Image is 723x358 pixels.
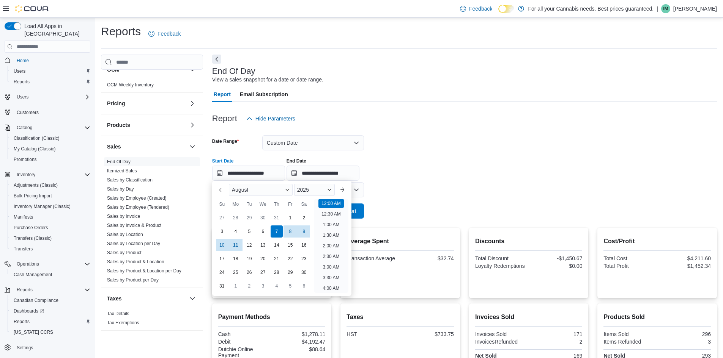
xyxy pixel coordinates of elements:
[663,4,668,13] span: IM
[273,331,325,337] div: $1,278.11
[14,56,32,65] a: Home
[216,198,228,210] div: Su
[475,263,527,269] div: Loyalty Redemptions
[107,159,131,164] a: End Of Day
[257,225,269,238] div: day-6
[212,76,323,84] div: View a sales snapshot for a date or date range.
[457,1,495,16] a: Feedback
[107,295,122,302] h3: Taxes
[17,125,32,131] span: Catalog
[2,259,93,269] button: Operations
[603,313,711,322] h2: Products Sold
[11,296,61,305] a: Canadian Compliance
[17,345,33,351] span: Settings
[347,255,399,261] div: Transaction Average
[107,143,186,150] button: Sales
[107,214,140,219] a: Sales by Invoice
[11,296,90,305] span: Canadian Compliance
[287,158,306,164] label: End Date
[14,182,58,188] span: Adjustments (Classic)
[11,223,51,232] a: Purchase Orders
[8,316,93,327] button: Reports
[2,122,93,133] button: Catalog
[273,346,325,352] div: $88.64
[475,237,583,246] h2: Discounts
[347,331,399,337] div: HST
[673,4,717,13] p: [PERSON_NAME]
[11,77,90,86] span: Reports
[240,87,288,102] span: Email Subscription
[14,260,90,269] span: Operations
[11,134,90,143] span: Classification (Classic)
[298,253,310,265] div: day-23
[17,109,39,116] span: Customers
[243,198,255,210] div: Tu
[17,261,39,267] span: Operations
[271,253,283,265] div: day-21
[107,295,186,302] button: Taxes
[475,255,527,261] div: Total Discount
[402,331,454,337] div: $733.75
[243,239,255,251] div: day-12
[215,211,311,293] div: August, 2025
[8,233,93,244] button: Transfers (Classic)
[230,253,242,265] div: day-18
[107,277,159,283] span: Sales by Product per Day
[271,266,283,278] div: day-28
[14,170,90,179] span: Inventory
[218,331,270,337] div: Cash
[14,319,30,325] span: Reports
[188,142,197,151] button: Sales
[353,187,359,193] button: Open list of options
[107,250,142,256] span: Sales by Product
[14,123,35,132] button: Catalog
[107,320,139,326] span: Tax Exemptions
[8,144,93,154] button: My Catalog (Classic)
[257,198,269,210] div: We
[107,195,167,201] a: Sales by Employee (Created)
[14,308,44,314] span: Dashboards
[294,184,335,196] div: Button. Open the year selector. 2025 is currently selected.
[2,92,93,102] button: Users
[2,55,93,66] button: Home
[11,234,55,243] a: Transfers (Classic)
[216,280,228,292] div: day-31
[11,181,90,190] span: Adjustments (Classic)
[14,79,30,85] span: Reports
[8,66,93,77] button: Users
[243,253,255,265] div: day-19
[230,239,242,251] div: day-11
[603,331,655,337] div: Items Sold
[298,198,310,210] div: Sa
[11,181,61,190] a: Adjustments (Classic)
[17,172,35,178] span: Inventory
[659,339,711,345] div: 3
[284,280,296,292] div: day-5
[469,5,492,13] span: Feedback
[257,212,269,224] div: day-30
[107,268,181,274] a: Sales by Product & Location per Day
[11,244,90,253] span: Transfers
[8,154,93,165] button: Promotions
[8,295,93,306] button: Canadian Compliance
[11,67,28,76] a: Users
[243,111,298,126] button: Hide Parameters
[11,213,90,222] span: Manifests
[188,294,197,303] button: Taxes
[11,213,36,222] a: Manifests
[2,107,93,118] button: Customers
[347,237,454,246] h2: Average Spent
[287,166,359,181] input: Press the down key to open a popover containing a calendar.
[11,191,90,200] span: Bulk Pricing Import
[101,157,203,288] div: Sales
[212,138,239,144] label: Date Range
[14,246,33,252] span: Transfers
[320,220,342,229] li: 1:00 AM
[107,222,161,228] span: Sales by Invoice & Product
[11,328,90,337] span: Washington CCRS
[284,198,296,210] div: Fr
[243,280,255,292] div: day-2
[11,270,90,279] span: Cash Management
[498,5,514,13] input: Dark Mode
